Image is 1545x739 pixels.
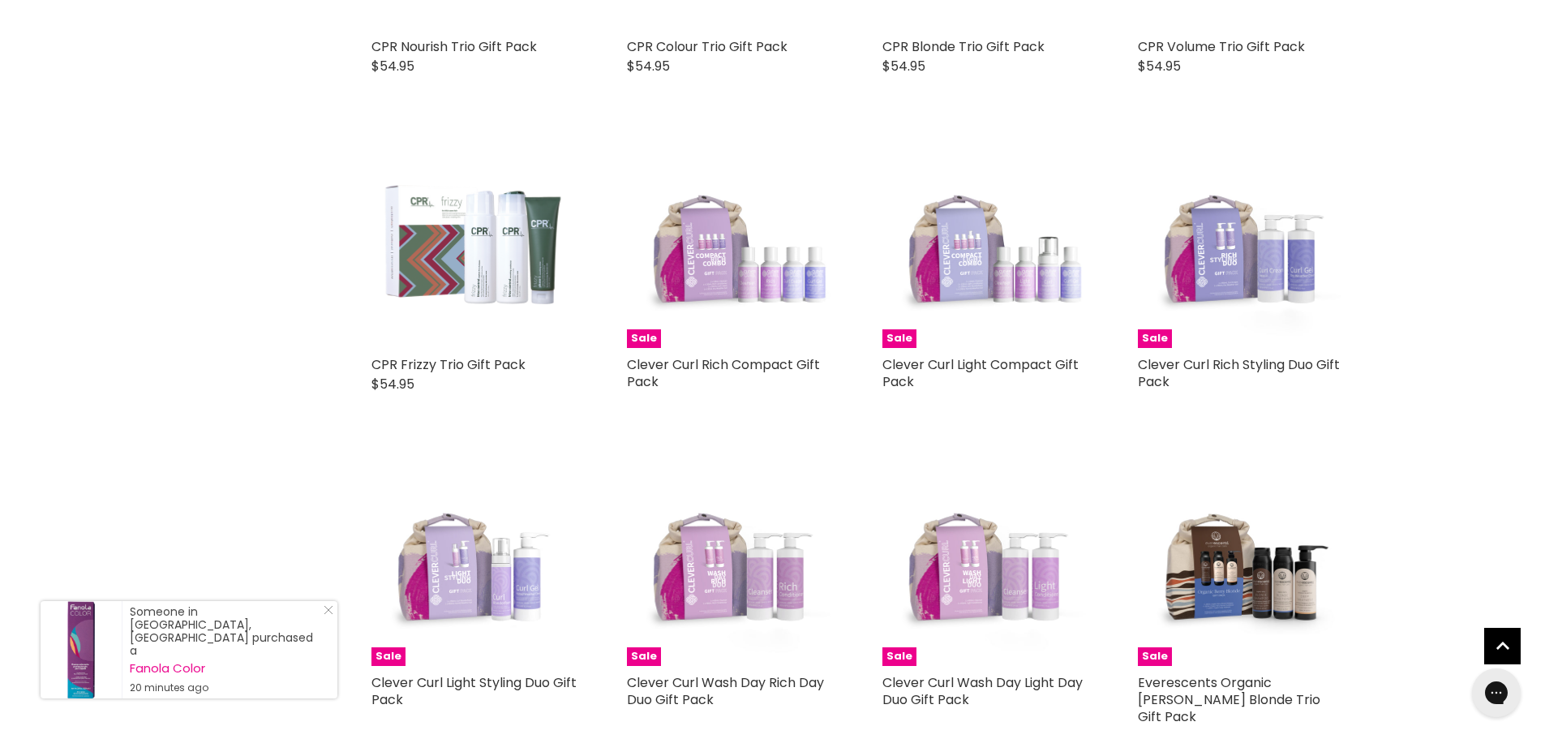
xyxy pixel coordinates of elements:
[882,459,1089,666] img: Clever Curl Wash Day Light Day Duo Gift Pack
[130,681,321,694] small: 20 minutes ago
[41,601,122,698] a: Visit product page
[317,605,333,621] a: Close Notification
[882,57,925,75] span: $54.95
[371,647,406,666] span: Sale
[882,329,916,348] span: Sale
[882,141,1089,348] img: Clever Curl Light Compact Gift Pack
[882,647,916,666] span: Sale
[1464,663,1529,723] iframe: Gorgias live chat messenger
[324,605,333,615] svg: Close Icon
[627,459,834,666] a: Clever Curl Wash Day Rich Day Duo Gift Pack Sale
[371,141,578,348] a: CPR Frizzy Trio Gift Pack CPR Frizzy Trio Gift Pack
[882,459,1089,666] a: Clever Curl Wash Day Light Day Duo Gift Pack Sale
[371,57,414,75] span: $54.95
[371,459,578,666] a: Clever Curl Light Styling Duo Gift Pack Sale
[1138,141,1345,348] img: Clever Curl Rich Styling Duo Gift Pack
[882,673,1083,709] a: Clever Curl Wash Day Light Day Duo Gift Pack
[882,141,1089,348] a: Clever Curl Light Compact Gift Pack Sale
[1138,459,1345,666] img: Everescents Organic Berry Blonde Trio Gift Pack
[1138,647,1172,666] span: Sale
[627,141,834,348] a: Clever Curl Rich Compact Gift Pack Sale
[371,37,537,56] a: CPR Nourish Trio Gift Pack
[627,141,834,348] img: Clever Curl Rich Compact Gift Pack
[1138,459,1345,666] a: Everescents Organic Berry Blonde Trio Gift Pack Sale
[371,375,414,393] span: $54.95
[882,355,1079,391] a: Clever Curl Light Compact Gift Pack
[371,673,577,709] a: Clever Curl Light Styling Duo Gift Pack
[627,673,824,709] a: Clever Curl Wash Day Rich Day Duo Gift Pack
[371,355,526,374] a: CPR Frizzy Trio Gift Pack
[1138,141,1345,348] a: Clever Curl Rich Styling Duo Gift Pack Sale
[1138,673,1320,726] a: Everescents Organic [PERSON_NAME] Blonde Trio Gift Pack
[1138,355,1340,391] a: Clever Curl Rich Styling Duo Gift Pack
[627,329,661,348] span: Sale
[627,57,670,75] span: $54.95
[1138,57,1181,75] span: $54.95
[130,605,321,694] div: Someone in [GEOGRAPHIC_DATA], [GEOGRAPHIC_DATA] purchased a
[882,37,1045,56] a: CPR Blonde Trio Gift Pack
[130,662,321,675] a: Fanola Color
[371,459,578,666] img: Clever Curl Light Styling Duo Gift Pack
[627,459,834,666] img: Clever Curl Wash Day Rich Day Duo Gift Pack
[627,37,788,56] a: CPR Colour Trio Gift Pack
[1138,329,1172,348] span: Sale
[1138,37,1305,56] a: CPR Volume Trio Gift Pack
[627,355,820,391] a: Clever Curl Rich Compact Gift Pack
[627,647,661,666] span: Sale
[371,141,578,348] img: CPR Frizzy Trio Gift Pack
